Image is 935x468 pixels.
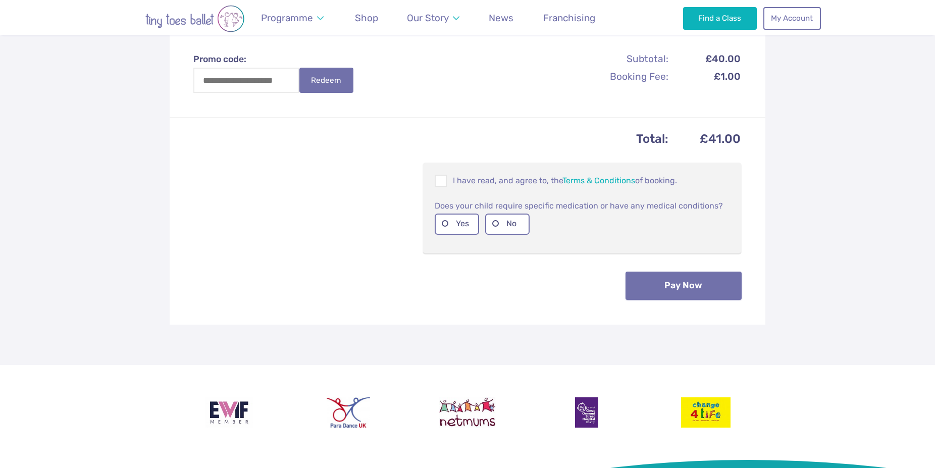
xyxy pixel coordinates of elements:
[327,397,370,428] img: Para Dance UK
[256,6,328,30] a: Programme
[763,7,821,29] a: My Account
[407,12,449,24] span: Our Story
[489,12,513,24] span: News
[114,5,276,32] img: tiny toes ballet
[435,199,730,212] p: Does your child require specific medication or have any medical conditions?
[435,214,479,234] label: Yes
[562,176,635,185] a: Terms & Conditions
[194,129,669,149] th: Total:
[561,51,669,68] th: Subtotal:
[350,6,383,30] a: Shop
[670,51,741,68] td: £40.00
[355,12,378,24] span: Shop
[402,6,464,30] a: Our Story
[561,68,669,85] th: Booking Fee:
[261,12,313,24] span: Programme
[435,175,730,187] p: I have read, and agree to, the of booking.
[670,129,741,149] td: £41.00
[626,272,742,300] button: Pay Now
[538,6,600,30] a: Franchising
[299,68,353,93] button: Redeem
[205,397,253,428] img: Encouraging Women Into Franchising
[193,53,363,66] label: Promo code:
[683,7,757,29] a: Find a Class
[543,12,595,24] span: Franchising
[484,6,518,30] a: News
[670,68,741,85] td: £1.00
[485,214,530,234] label: No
